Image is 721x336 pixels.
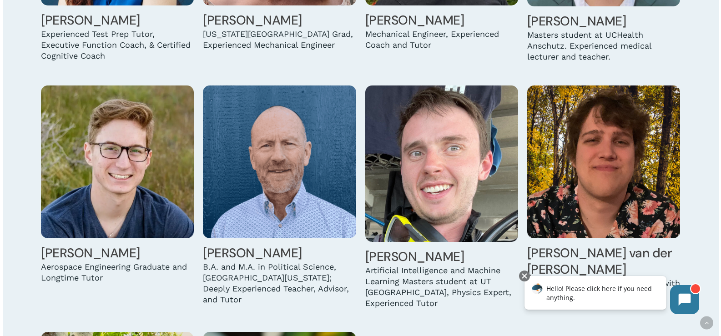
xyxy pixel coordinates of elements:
img: Jesse van der Vorst [527,85,680,238]
div: Masters student at UCHealth Anschutz. Experienced medical lecturer and teacher. [527,30,680,62]
a: [PERSON_NAME] [365,248,464,265]
iframe: Chatbot [515,269,708,323]
div: B.A. and M.A. in Political Science, [GEOGRAPHIC_DATA][US_STATE]; Deeply Experienced Teacher, Advi... [203,261,356,305]
a: [PERSON_NAME] van der [PERSON_NAME] [527,245,672,278]
a: [PERSON_NAME] [203,245,302,261]
div: [US_STATE][GEOGRAPHIC_DATA] Grad, Experienced Mechanical Engineer [203,29,356,50]
a: [PERSON_NAME] [527,13,626,30]
div: Artificial Intelligence and Machine Learning Masters student at UT [GEOGRAPHIC_DATA], Physics Exp... [365,265,518,309]
img: Andrew Swackhamer [41,85,194,238]
div: Aerospace Engineering Graduate and Longtime Tutor [41,261,194,283]
img: Ben Tweedlie [365,85,518,242]
a: [PERSON_NAME] [41,245,140,261]
a: [PERSON_NAME] [365,12,464,29]
div: Experienced Test Prep Tutor, Executive Function Coach, & Certified Cognitive Coach [41,29,194,61]
a: [PERSON_NAME] [203,12,302,29]
div: Mechanical Engineer, Experienced Coach and Tutor [365,29,518,50]
img: Aaron Thomas [203,85,356,238]
a: [PERSON_NAME] [41,12,140,29]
